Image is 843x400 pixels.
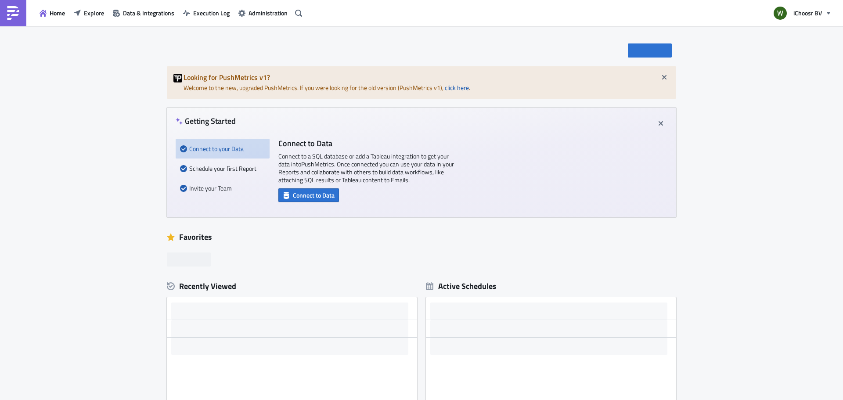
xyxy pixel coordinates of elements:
p: Connect to a SQL database or add a Tableau integration to get your data into PushMetrics . Once c... [278,152,454,184]
a: Connect to Data [278,190,339,199]
h4: Getting Started [176,116,236,126]
img: PushMetrics [6,6,20,20]
span: Home [50,8,65,18]
span: iChoosr BV [793,8,822,18]
div: Active Schedules [426,281,497,291]
button: Data & Integrations [108,6,179,20]
span: Data & Integrations [123,8,174,18]
button: Explore [69,6,108,20]
button: Administration [234,6,292,20]
span: Administration [249,8,288,18]
div: Connect to your Data [180,139,265,159]
h4: Connect to Data [278,139,454,148]
div: Welcome to the new, upgraded PushMetrics. If you were looking for the old version (PushMetrics v1... [167,66,676,99]
img: Avatar [773,6,788,21]
a: click here [445,83,469,92]
span: Explore [84,8,104,18]
button: Home [35,6,69,20]
div: Invite your Team [180,178,265,198]
button: iChoosr BV [768,4,836,23]
span: Connect to Data [293,191,335,200]
button: Execution Log [179,6,234,20]
span: Execution Log [193,8,230,18]
div: Schedule your first Report [180,159,265,178]
div: Favorites [167,231,676,244]
button: Connect to Data [278,188,339,202]
div: Recently Viewed [167,280,417,293]
h5: Looking for PushMetrics v1? [184,74,670,81]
